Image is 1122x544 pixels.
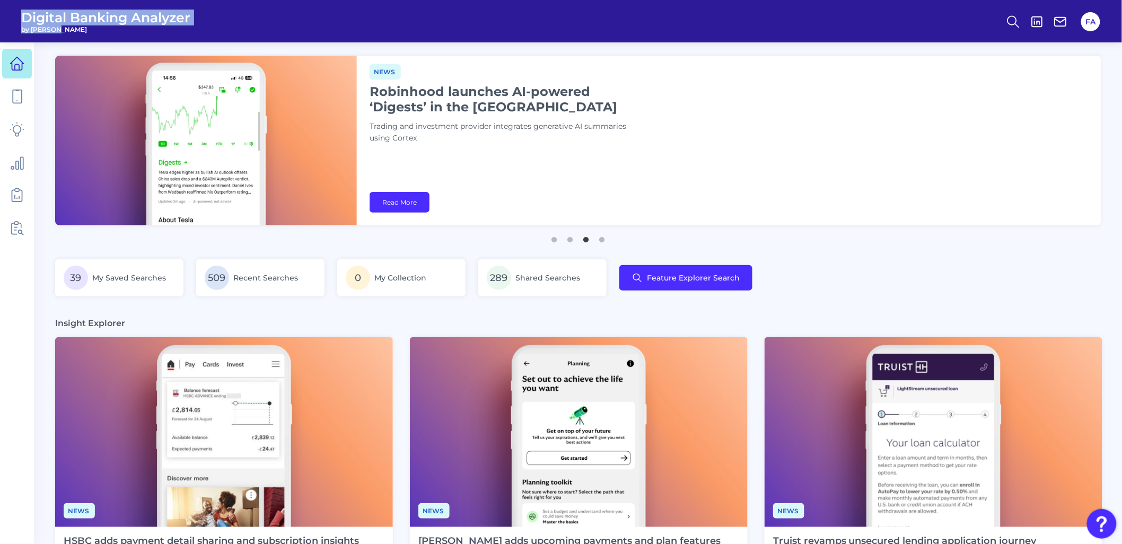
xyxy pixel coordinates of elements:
[64,266,88,290] span: 39
[346,266,370,290] span: 0
[418,503,450,519] span: News
[196,259,325,296] a: 509Recent Searches
[21,25,190,33] span: by [PERSON_NAME]
[1081,12,1100,31] button: FA
[597,232,607,242] button: 4
[773,503,804,519] span: News
[21,10,190,25] span: Digital Banking Analyzer
[55,318,125,329] h3: Insight Explorer
[374,273,426,283] span: My Collection
[370,66,401,76] a: News
[619,265,752,291] button: Feature Explorer Search
[765,337,1102,527] img: News - Phone (3).png
[370,121,635,144] p: Trading and investment provider integrates generative AI summaries using Cortex
[55,259,183,296] a: 39My Saved Searches
[773,505,804,515] a: News
[64,503,95,519] span: News
[55,56,357,225] img: bannerImg
[1087,509,1117,539] button: Open Resource Center
[410,337,748,527] img: News - Phone (4).png
[515,273,580,283] span: Shared Searches
[205,266,229,290] span: 509
[487,266,511,290] span: 289
[418,505,450,515] a: News
[370,192,429,213] a: Read More
[565,232,575,242] button: 2
[370,64,401,80] span: News
[337,259,466,296] a: 0My Collection
[92,273,166,283] span: My Saved Searches
[647,274,740,282] span: Feature Explorer Search
[478,259,607,296] a: 289Shared Searches
[549,232,559,242] button: 1
[64,505,95,515] a: News
[55,337,393,527] img: News - Phone.png
[581,232,591,242] button: 3
[370,84,635,115] h1: Robinhood launches AI-powered ‘Digests’ in the [GEOGRAPHIC_DATA]
[233,273,298,283] span: Recent Searches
